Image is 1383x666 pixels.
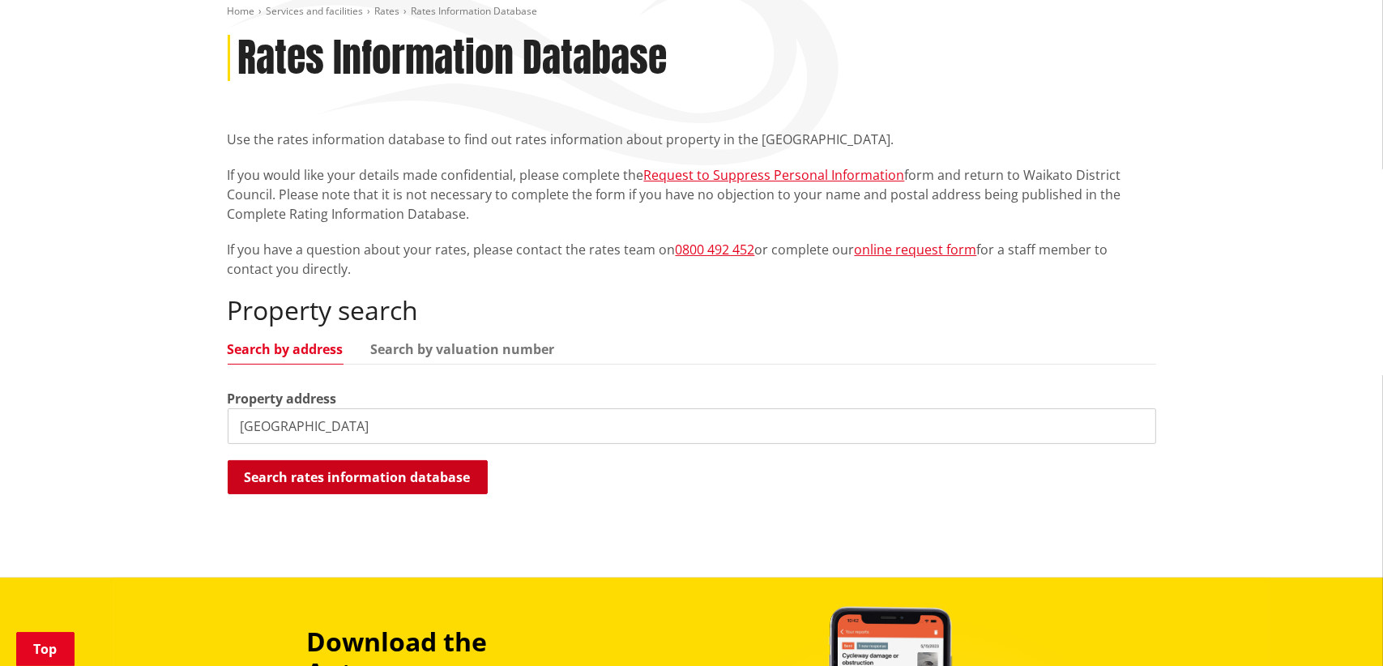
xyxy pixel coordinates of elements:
[228,240,1156,279] p: If you have a question about your rates, please contact the rates team on or complete our for a s...
[228,130,1156,149] p: Use the rates information database to find out rates information about property in the [GEOGRAPHI...
[1308,598,1367,656] iframe: Messenger Launcher
[16,632,75,666] a: Top
[644,166,905,184] a: Request to Suppress Personal Information
[267,4,364,18] a: Services and facilities
[676,241,755,258] a: 0800 492 452
[228,389,337,408] label: Property address
[371,343,555,356] a: Search by valuation number
[238,35,668,82] h1: Rates Information Database
[228,460,488,494] button: Search rates information database
[375,4,400,18] a: Rates
[228,408,1156,444] input: e.g. Duke Street NGARUAWAHIA
[228,295,1156,326] h2: Property search
[228,4,255,18] a: Home
[228,165,1156,224] p: If you would like your details made confidential, please complete the form and return to Waikato ...
[228,343,344,356] a: Search by address
[855,241,977,258] a: online request form
[228,5,1156,19] nav: breadcrumb
[412,4,538,18] span: Rates Information Database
